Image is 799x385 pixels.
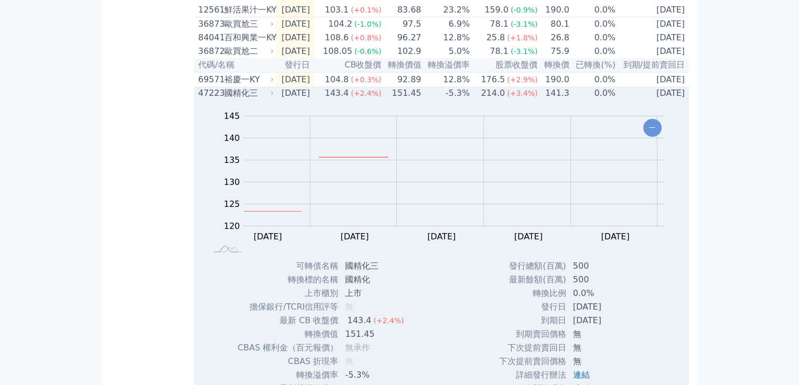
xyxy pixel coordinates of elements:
[224,221,240,230] tspan: 120
[382,72,422,86] td: 92.89
[616,58,689,72] th: 到期/提前賣回日
[224,87,272,100] div: 國精化三
[339,273,412,287] td: 國精化
[224,199,240,208] tspan: 125
[507,34,537,42] span: (+1.8%)
[354,20,382,28] span: (-1.0%)
[499,327,567,341] td: 到期賣回價格
[339,287,412,300] td: 上市
[382,58,422,72] th: 轉換價值
[340,231,369,241] tspan: [DATE]
[237,273,339,287] td: 轉換標的名稱
[276,86,314,100] td: [DATE]
[499,273,567,287] td: 最新餘額(百萬)
[382,17,422,31] td: 97.5
[382,31,422,45] td: 96.27
[488,18,511,30] div: 78.1
[567,341,646,355] td: 無
[511,47,538,56] span: (-3.1%)
[198,31,222,44] div: 84041
[538,17,569,31] td: 80.1
[276,31,314,45] td: [DATE]
[499,259,567,273] td: 發行總額(百萬)
[567,287,646,300] td: 0.0%
[326,18,354,30] div: 104.2
[345,314,373,327] div: 143.4
[198,4,222,16] div: 12561
[488,45,511,58] div: 78.1
[237,314,339,327] td: 最新 CB 收盤價
[237,341,339,355] td: CBAS 權利金（百元報價）
[538,31,569,45] td: 26.8
[484,31,508,44] div: 25.8
[224,73,272,86] div: 裕慶一KY
[427,231,456,241] tspan: [DATE]
[314,58,382,72] th: CB收盤價
[276,45,314,58] td: [DATE]
[339,327,412,341] td: 151.45
[224,111,240,120] tspan: 145
[322,31,351,44] div: 108.6
[499,355,567,368] td: 下次提前賣回價格
[351,34,381,42] span: (+0.8%)
[198,87,222,100] div: 47223
[570,17,616,31] td: 0.0%
[382,86,422,100] td: 151.45
[499,300,567,314] td: 發行日
[198,73,222,86] div: 69571
[616,72,689,86] td: [DATE]
[567,327,646,341] td: 無
[538,86,569,100] td: 141.3
[499,341,567,355] td: 下次提前賣回日
[499,368,567,382] td: 詳細發行辦法
[237,300,339,314] td: 擔保銀行/TCRI信用評等
[224,18,272,30] div: 歐買尬三
[616,3,689,17] td: [DATE]
[339,368,412,382] td: -5.3%
[237,259,339,273] td: 可轉債名稱
[422,58,471,72] th: 轉換溢價率
[276,3,314,17] td: [DATE]
[219,111,736,241] g: Chart
[567,355,646,368] td: 無
[573,370,590,380] a: 連結
[351,6,381,14] span: (+0.1%)
[345,302,353,312] span: 無
[339,259,412,273] td: 國精化三
[224,177,240,186] tspan: 130
[499,287,567,300] td: 轉換比例
[373,316,404,325] span: (+2.4%)
[354,47,382,56] span: (-0.6%)
[570,31,616,45] td: 0.0%
[616,86,689,100] td: [DATE]
[422,3,471,17] td: 23.2%
[276,17,314,31] td: [DATE]
[351,75,381,84] span: (+0.3%)
[616,45,689,58] td: [DATE]
[345,343,370,353] span: 無承作
[254,231,282,241] tspan: [DATE]
[567,314,646,327] td: [DATE]
[276,58,314,72] th: 發行日
[601,231,630,241] tspan: [DATE]
[237,355,339,368] td: CBAS 折現率
[479,87,507,100] div: 214.0
[321,45,354,58] div: 108.05
[538,72,569,86] td: 190.0
[470,58,538,72] th: 股票收盤價
[499,314,567,327] td: 到期日
[322,73,351,86] div: 104.8
[482,4,511,16] div: 159.0
[194,58,276,72] th: 代碼/名稱
[276,72,314,86] td: [DATE]
[237,327,339,341] td: 轉換價值
[322,87,351,100] div: 143.4
[570,3,616,17] td: 0.0%
[538,58,569,72] th: 轉換價
[479,73,507,86] div: 176.5
[422,86,471,100] td: -5.3%
[224,45,272,58] div: 歐買尬二
[224,133,240,142] tspan: 140
[224,31,272,44] div: 百和興業一KY
[567,273,646,287] td: 500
